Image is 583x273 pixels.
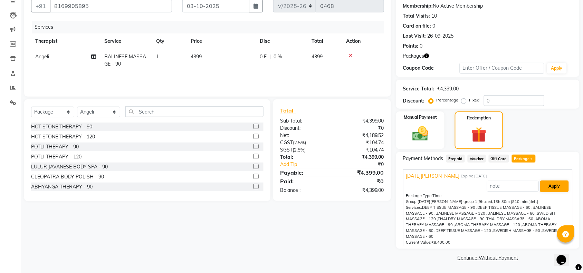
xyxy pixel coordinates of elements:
span: Angeli [35,53,49,60]
div: Payable: [275,168,332,177]
span: SWEDISH MASSAGE - 60 [406,228,561,239]
div: ( ) [275,139,332,146]
span: SGST [280,147,293,153]
div: Coupon Code [403,65,460,72]
span: AROMA THERAPY MASSAGE - 90 , [406,216,551,227]
div: ₹4,399.00 [332,168,389,177]
div: No Active Membership [403,2,573,10]
span: used, left) [418,199,539,204]
span: [DATE][PERSON_NAME] [406,173,460,180]
div: Discount: [403,97,424,105]
span: Services: [406,205,422,210]
div: ₹4,399.00 [332,117,389,125]
div: Balance : [275,187,332,194]
div: 0 [433,22,436,30]
div: ₹4,399.00 [437,85,459,92]
span: 2.5% [294,140,305,145]
div: ₹0 [332,177,389,185]
div: ₹4,399.00 [332,187,389,194]
div: Total Visits: [403,12,430,20]
div: Sub Total: [275,117,332,125]
span: 0 % [274,53,282,60]
th: Disc [256,33,307,49]
div: 26-09-2025 [428,32,454,40]
span: [DATE][PERSON_NAME] group 1 [418,199,478,204]
div: Net: [275,132,332,139]
span: Prepaid [446,155,465,163]
div: 0 [420,42,423,50]
div: Service Total: [403,85,434,92]
span: BALINESE MASSAGE - 90 [104,53,146,67]
div: ₹104.74 [332,139,389,146]
div: Paid: [275,177,332,185]
div: LULUR JAVANESE BODY SPA - 90 [31,163,108,170]
a: Continue Without Payment [398,254,578,262]
span: Packages [403,52,424,60]
div: ₹0 [332,125,389,132]
th: Therapist [31,33,100,49]
span: BALINESE MASSAGE - 60 , [488,211,537,216]
input: Search [125,106,264,117]
span: THAI DRY MASSAGE - 60 , [487,216,536,221]
div: Membership: [403,2,433,10]
label: Fixed [469,97,480,103]
span: DEEP TISSUE MASSAGE - 60 , [478,205,533,210]
span: 2 [530,157,534,162]
input: note [487,181,539,192]
span: Time [433,193,442,198]
span: Current Value: [406,240,432,245]
div: HOT STONE THERAPY - 120 [31,133,95,140]
div: ABHYANGA THERAPY - 90 [31,183,93,191]
div: Services [32,21,389,33]
th: Service [100,33,152,49]
span: AROMA THERAPY MASSAGE - 60 , [406,222,557,233]
div: ₹0 [342,161,389,168]
label: Percentage [437,97,459,103]
div: POTLI THERAPY - 120 [31,153,82,160]
div: ₹4,189.52 [332,132,389,139]
span: SWEDISH MASSAGE - 90 , [494,228,543,233]
div: ₹4,399.00 [332,154,389,161]
span: (9h [478,199,484,204]
span: Payment Methods [403,155,443,162]
div: CLEOPATRA BODY POLISH - 90 [31,173,104,181]
div: Last Visit: [403,32,426,40]
span: Expiry: [DATE] [461,173,487,179]
span: THAI DRY MASSAGE - 90 , [438,216,487,221]
div: ( ) [275,146,332,154]
span: 4399 [191,53,202,60]
iframe: chat widget [554,245,576,266]
th: Total [307,33,342,49]
span: Total [280,107,296,114]
img: _gift.svg [467,125,491,144]
span: BALINESE MASSAGE - 90 , [406,205,552,216]
div: 10 [432,12,437,20]
div: Total: [275,154,332,161]
img: _cash.svg [408,125,433,143]
button: Apply [547,63,567,74]
div: Discount: [275,125,332,132]
input: Enter Offer / Coupon Code [460,63,544,74]
span: Voucher [468,155,486,163]
span: ₹8,400.00 [432,240,451,245]
span: 1 [156,53,159,60]
div: POTLI THERAPY - 90 [31,143,79,150]
div: Card on file: [403,22,431,30]
span: 0 F [260,53,267,60]
div: Points: [403,42,419,50]
span: Group: [406,199,418,204]
span: Gift Card [489,155,509,163]
span: 4399 [312,53,323,60]
th: Qty [152,33,187,49]
span: DEEP TISSUE MASSAGE - 120 , [436,228,494,233]
span: CGST [280,139,293,146]
span: Package [512,155,536,163]
span: BALINESE MASSAGE - 120 , [436,211,488,216]
th: Price [187,33,256,49]
label: Redemption [467,115,491,121]
label: Manual Payment [404,114,437,120]
div: ₹104.74 [332,146,389,154]
span: AROMA THERAPY MASSAGE - 120 , [455,222,523,227]
span: DEEP TISSUE MASSAGE - 90 , [422,205,478,210]
div: HOT STONE THERAPY - 90 [31,123,92,130]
